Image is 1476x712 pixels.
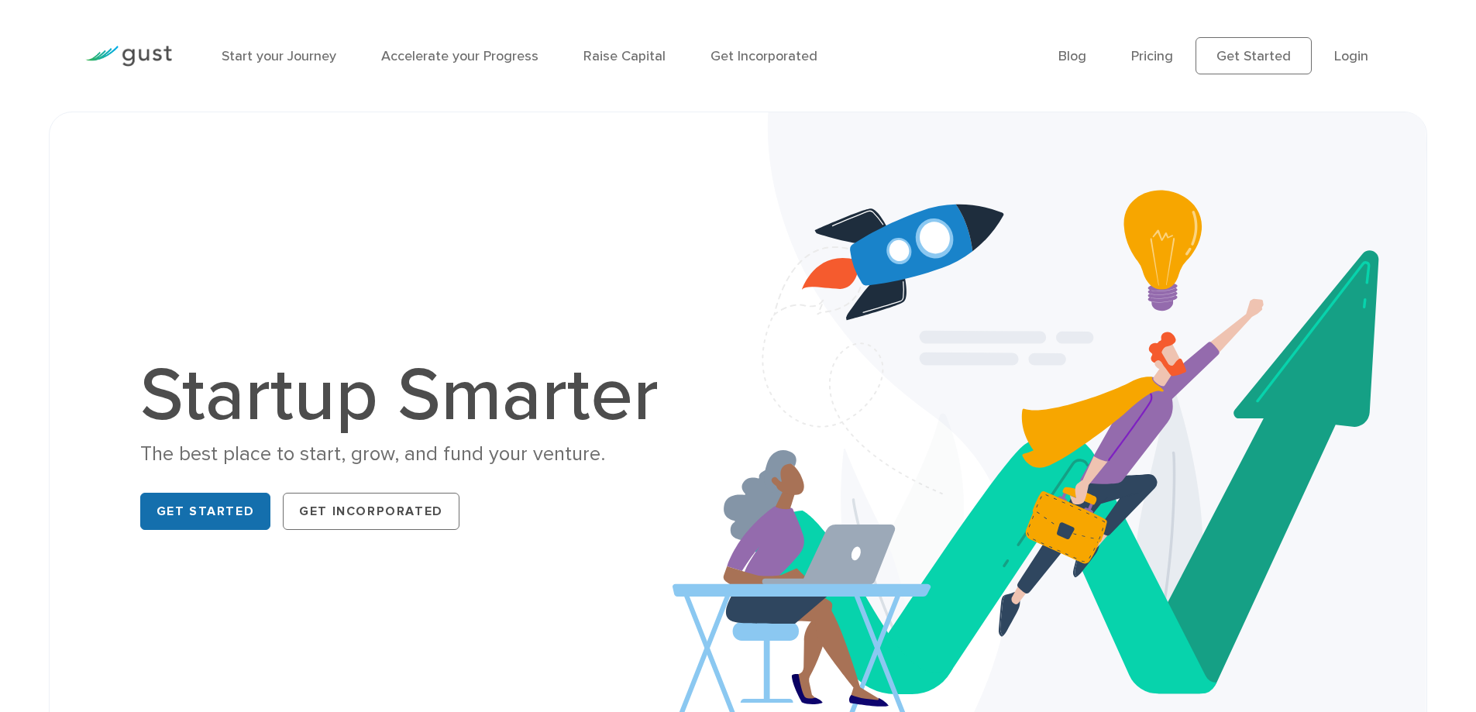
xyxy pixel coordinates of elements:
a: Pricing [1131,48,1173,64]
h1: Startup Smarter [140,359,675,433]
a: Get Started [1196,37,1312,74]
a: Blog [1058,48,1086,64]
img: Gust Logo [85,46,172,67]
a: Start your Journey [222,48,336,64]
a: Raise Capital [583,48,666,64]
div: The best place to start, grow, and fund your venture. [140,441,675,468]
a: Accelerate your Progress [381,48,538,64]
a: Get Started [140,493,271,530]
a: Get Incorporated [710,48,817,64]
a: Get Incorporated [283,493,459,530]
a: Login [1334,48,1368,64]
